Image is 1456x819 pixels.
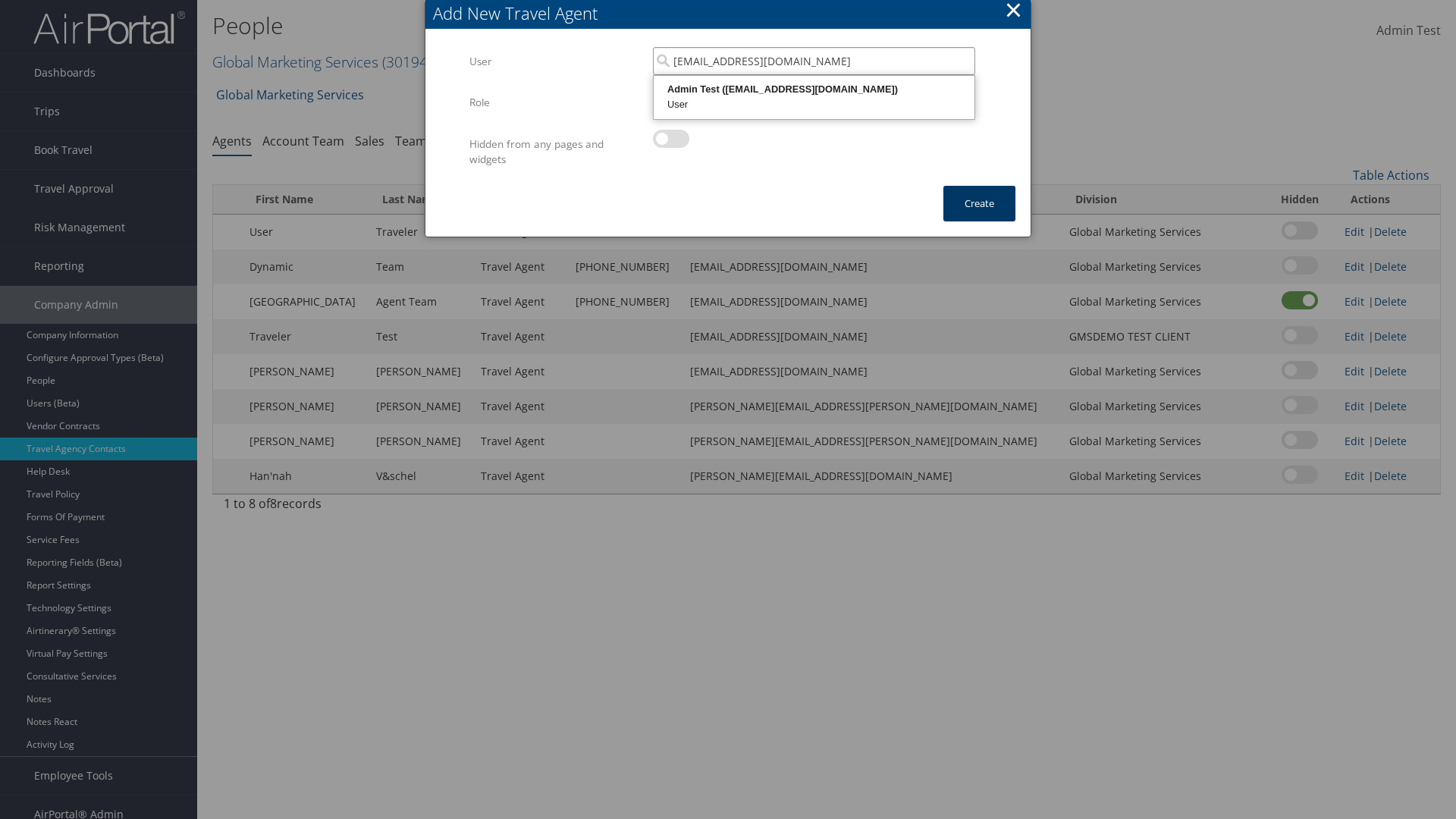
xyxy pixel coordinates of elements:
div: User [656,97,972,112]
label: Hidden from any pages and widgets [469,130,642,174]
input: Search Users [653,47,975,75]
label: Role [469,88,642,117]
div: Add New Travel Agent [433,2,1031,25]
label: User [469,47,642,76]
div: Admin Test ([EMAIL_ADDRESS][DOMAIN_NAME]) [656,82,972,97]
button: Create [943,186,1015,221]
